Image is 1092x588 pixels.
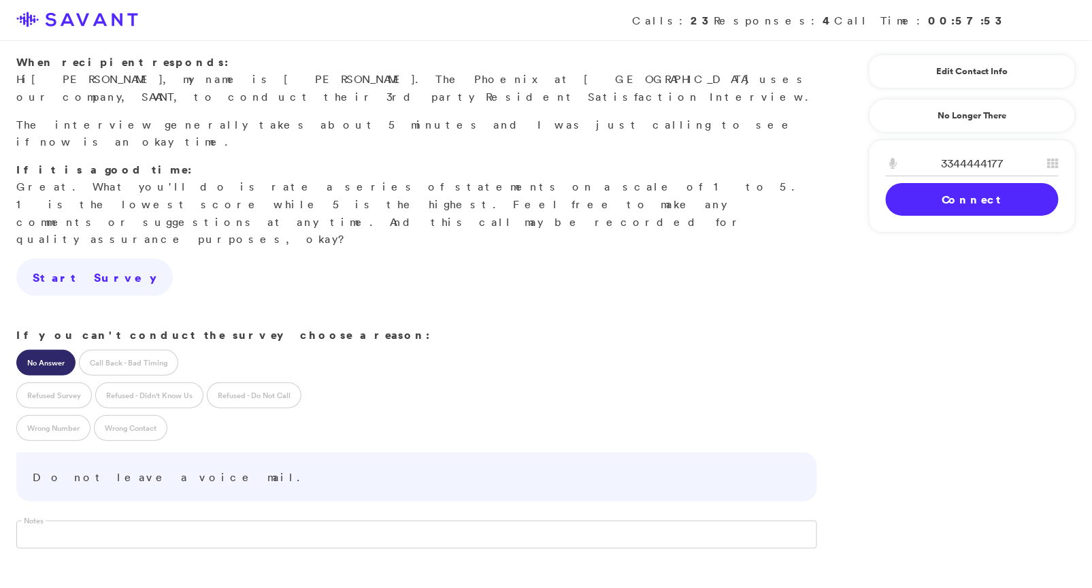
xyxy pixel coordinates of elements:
strong: 4 [823,13,834,28]
label: Wrong Number [16,415,90,441]
p: Hi , my name is [PERSON_NAME]. The Phoenix at [GEOGRAPHIC_DATA] uses our company, SAVANT, to cond... [16,54,817,106]
strong: If you can't conduct the survey choose a reason: [16,327,430,342]
strong: 23 [691,13,714,28]
p: The interview generally takes about 5 minutes and I was just calling to see if now is an okay time. [16,116,817,151]
a: Edit Contact Info [886,61,1059,82]
strong: If it is a good time: [16,162,192,177]
label: Refused Survey [16,382,92,408]
label: Refused - Didn't Know Us [95,382,203,408]
label: Notes [22,516,46,526]
p: Do not leave a voice mail. [33,469,801,487]
a: No Longer There [869,99,1076,133]
label: Refused - Do Not Call [207,382,301,408]
label: Wrong Contact [94,415,167,441]
strong: When recipient responds: [16,54,229,69]
strong: 00:57:53 [928,13,1008,28]
a: Start Survey [16,259,173,297]
label: Call Back - Bad Timing [79,350,178,376]
label: No Answer [16,350,76,376]
p: Great. What you'll do is rate a series of statements on a scale of 1 to 5. 1 is the lowest score ... [16,161,817,248]
span: [PERSON_NAME] [31,72,163,86]
a: Connect [886,183,1059,216]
